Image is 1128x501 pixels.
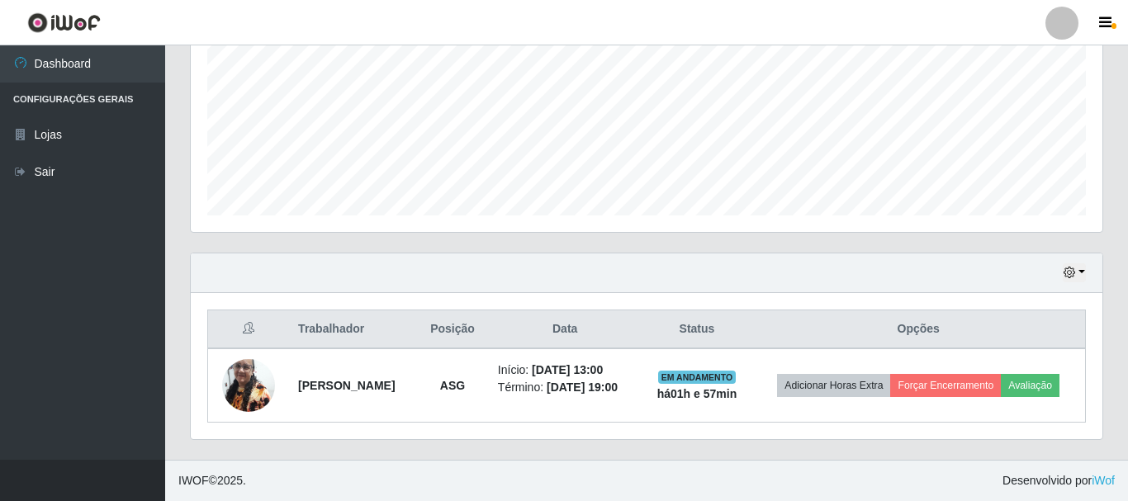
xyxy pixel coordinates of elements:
[547,380,618,394] time: [DATE] 19:00
[27,12,101,33] img: CoreUI Logo
[178,474,209,487] span: IWOF
[1002,472,1115,489] span: Desenvolvido por
[777,374,890,397] button: Adicionar Horas Extra
[440,379,465,392] strong: ASG
[498,362,633,379] li: Início:
[488,310,642,349] th: Data
[751,310,1085,349] th: Opções
[288,310,417,349] th: Trabalhador
[658,371,737,384] span: EM ANDAMENTO
[890,374,1001,397] button: Forçar Encerramento
[532,363,603,376] time: [DATE] 13:00
[417,310,488,349] th: Posição
[498,379,633,396] li: Término:
[1001,374,1059,397] button: Avaliação
[222,350,275,420] img: 1723155569016.jpeg
[642,310,751,349] th: Status
[298,379,395,392] strong: [PERSON_NAME]
[1092,474,1115,487] a: iWof
[178,472,246,489] span: © 2025 .
[657,387,737,400] strong: há 01 h e 57 min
